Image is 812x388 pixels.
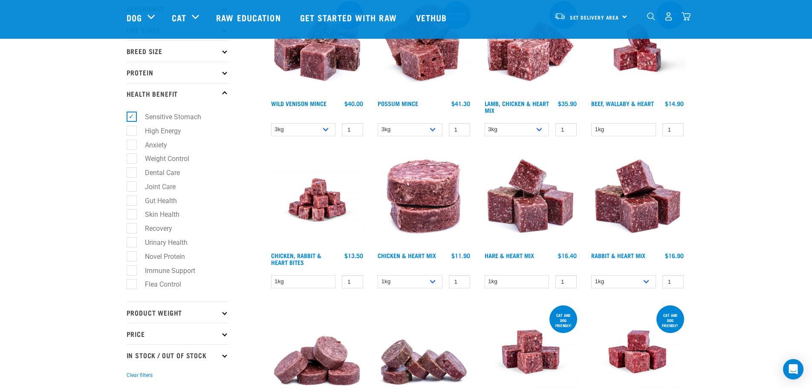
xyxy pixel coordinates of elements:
label: Weight Control [131,153,193,164]
a: Beef, Wallaby & Heart [591,102,654,105]
a: Get started with Raw [292,0,407,34]
div: Open Intercom Messenger [783,359,803,379]
img: Pile Of Cubed Hare Heart For Pets [483,152,579,248]
a: Raw Education [208,0,291,34]
label: Flea Control [131,279,185,290]
div: cat and dog friendly! [549,309,577,332]
input: 1 [662,275,684,288]
p: Protein [127,62,229,83]
a: Lamb, Chicken & Heart Mix [485,102,549,112]
img: home-icon@2x.png [682,12,691,21]
img: Chicken and Heart Medallions [376,152,472,248]
div: $13.50 [344,252,363,259]
label: Novel Protein [131,251,188,262]
label: Dental Care [131,167,183,178]
a: Vethub [407,0,458,34]
img: 1087 Rabbit Heart Cubes 01 [589,152,686,248]
a: Chicken, Rabbit & Heart Bites [271,254,321,264]
label: Gut Health [131,195,180,206]
label: Joint Care [131,181,179,192]
div: $16.40 [558,252,577,259]
div: $16.90 [665,252,684,259]
p: Health Benefit [127,83,229,104]
a: Dog [127,11,142,24]
a: Cat [172,11,186,24]
label: Urinary Health [131,237,191,248]
div: $35.90 [558,100,577,107]
div: $41.30 [451,100,470,107]
input: 1 [662,123,684,136]
img: home-icon-1@2x.png [647,12,655,20]
input: 1 [555,275,577,288]
a: Possum Mince [378,102,418,105]
div: $40.00 [344,100,363,107]
input: 1 [449,275,470,288]
div: Cat and dog friendly! [656,309,684,332]
input: 1 [449,123,470,136]
label: Sensitive Stomach [131,112,205,122]
p: Product Weight [127,302,229,323]
input: 1 [555,123,577,136]
p: Price [127,323,229,344]
label: High Energy [131,126,185,136]
a: Chicken & Heart Mix [378,254,436,257]
label: Skin Health [131,209,183,220]
div: $11.90 [451,252,470,259]
label: Immune Support [131,265,199,276]
p: In Stock / Out Of Stock [127,344,229,365]
a: Hare & Heart Mix [485,254,534,257]
input: 1 [342,275,363,288]
button: Clear filters [127,371,153,379]
div: $14.90 [665,100,684,107]
a: Wild Venison Mince [271,102,327,105]
label: Anxiety [131,140,170,150]
span: Set Delivery Area [570,16,619,19]
input: 1 [342,123,363,136]
img: user.png [664,12,673,21]
p: Breed Size [127,40,229,62]
a: Rabbit & Heart Mix [591,254,645,257]
label: Recovery [131,223,176,234]
img: van-moving.png [554,12,566,20]
img: Chicken Rabbit Heart 1609 [269,152,366,248]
